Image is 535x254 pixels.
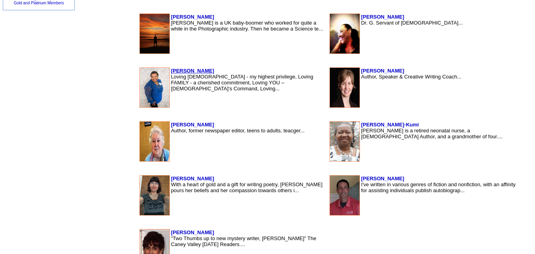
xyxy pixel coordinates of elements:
[361,128,503,139] font: [PERSON_NAME] is a retired neonatal nurse, a [DEMOGRAPHIC_DATA] Author, and a grandmother of four...
[361,14,404,20] a: [PERSON_NAME]
[171,68,214,74] a: [PERSON_NAME]
[330,14,360,53] img: 52915.JPG
[171,14,214,20] a: [PERSON_NAME]
[171,176,214,181] a: [PERSON_NAME]
[330,122,360,161] img: 183335.JPG
[171,20,323,32] font: [PERSON_NAME] is a UK baby-boomer who worked for quite a while in the Photographic industry. Then...
[361,20,463,26] font: Dr. G. Servant of [DEMOGRAPHIC_DATA]...
[171,128,305,134] font: Author, former newspaper editor, teens to adults, teacger...
[171,74,313,92] font: Loving [DEMOGRAPHIC_DATA] - my highest privilege, Loving FAMILY - a cherished commitment, Loving ...
[171,122,214,128] a: [PERSON_NAME]
[171,235,316,247] font: "Two Thumbs up to new mystery writer, [PERSON_NAME]" The Caney Valley [DATE] Readers....
[361,122,419,128] a: [PERSON_NAME]-Kumi
[361,176,404,181] a: [PERSON_NAME]
[140,122,169,161] img: 195038.jpg
[171,181,323,193] font: With a heart of gold and a gift for writing poetry, [PERSON_NAME] pours her beliefs and her compa...
[361,74,461,80] font: Author, Speaker & Creative Writing Coach...
[140,176,169,215] img: 12769.jpg
[330,68,360,107] img: 229664.jpg
[171,229,214,235] a: [PERSON_NAME]
[330,176,360,215] img: 178242.jpg
[140,14,169,53] img: 185025.jpg
[140,68,169,107] img: 72076.jpg
[361,181,516,193] font: I've written in various genres of fiction and nonfiction, with an affinity for assisting individu...
[361,68,404,74] a: [PERSON_NAME]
